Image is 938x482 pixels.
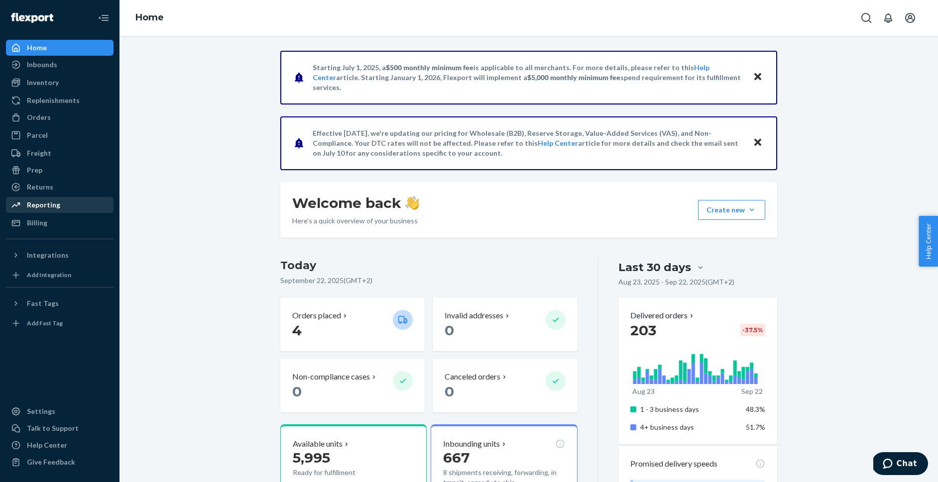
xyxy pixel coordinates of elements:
[443,449,469,466] span: 667
[6,215,114,231] a: Billing
[11,13,53,23] img: Flexport logo
[280,276,578,286] p: September 22, 2025 ( GMT+2 )
[405,196,419,210] img: hand-wave emoji
[630,310,696,321] button: Delivered orders
[746,405,765,413] span: 48.3%
[27,78,59,88] div: Inventory
[27,43,47,53] div: Home
[292,194,419,212] h1: Welcome back
[27,96,80,105] div: Replenishments
[27,112,51,122] div: Orders
[445,371,500,383] p: Canceled orders
[293,468,385,478] p: Ready for fulfillment
[632,386,655,396] p: Aug 23
[640,422,738,432] p: 4+ business days
[27,130,48,140] div: Parcel
[135,12,164,23] a: Home
[127,3,172,32] ol: breadcrumbs
[630,322,656,339] span: 203
[27,423,79,433] div: Talk to Support
[27,457,75,467] div: Give Feedback
[6,93,114,108] a: Replenishments
[27,200,60,210] div: Reporting
[443,438,500,450] p: Inbounding units
[27,148,51,158] div: Freight
[6,57,114,73] a: Inbounds
[27,406,55,416] div: Settings
[919,216,938,267] button: Help Center
[94,8,114,28] button: Close Navigation
[856,8,876,28] button: Open Search Box
[538,139,578,147] a: Help Center
[751,70,764,85] button: Close
[292,383,302,400] span: 0
[27,165,42,175] div: Prep
[27,250,69,260] div: Integrations
[292,322,302,339] span: 4
[280,298,425,351] button: Orders placed 4
[293,449,330,466] span: 5,995
[6,109,114,125] a: Orders
[6,179,114,195] a: Returns
[445,322,454,339] span: 0
[6,437,114,453] a: Help Center
[6,267,114,283] a: Add Integration
[293,438,343,450] p: Available units
[618,277,734,287] p: Aug 23, 2025 - Sep 22, 2025 ( GMT+2 )
[27,271,71,279] div: Add Integration
[6,75,114,91] a: Inventory
[6,454,114,470] button: Give Feedback
[27,440,67,450] div: Help Center
[6,162,114,178] a: Prep
[280,258,578,274] h3: Today
[292,310,341,321] p: Orders placed
[6,295,114,311] button: Fast Tags
[27,218,47,228] div: Billing
[6,145,114,161] a: Freight
[292,216,419,226] p: Here’s a quick overview of your business
[741,386,763,396] p: Sep 22
[527,73,620,82] span: $5,000 monthly minimum fee
[873,452,928,477] iframe: Opens a widget where you can chat to one of our agents
[630,458,717,470] p: Promised delivery speeds
[27,60,57,70] div: Inbounds
[6,40,114,56] a: Home
[640,404,738,414] p: 1 - 3 business days
[878,8,898,28] button: Open notifications
[6,127,114,143] a: Parcel
[618,260,691,275] div: Last 30 days
[313,128,743,158] p: Effective [DATE], we're updating our pricing for Wholesale (B2B), Reserve Storage, Value-Added Se...
[746,423,765,431] span: 51.7%
[6,197,114,213] a: Reporting
[751,136,764,150] button: Close
[698,200,765,220] button: Create new
[433,359,577,412] button: Canceled orders 0
[313,63,743,93] p: Starting July 1, 2025, a is applicable to all merchants. For more details, please refer to this a...
[740,324,765,336] div: -37.5 %
[433,298,577,351] button: Invalid addresses 0
[27,298,59,308] div: Fast Tags
[27,182,53,192] div: Returns
[445,383,454,400] span: 0
[445,310,503,321] p: Invalid addresses
[6,315,114,331] a: Add Fast Tag
[280,359,425,412] button: Non-compliance cases 0
[6,247,114,263] button: Integrations
[386,63,473,72] span: $500 monthly minimum fee
[6,420,114,436] button: Talk to Support
[6,403,114,419] a: Settings
[292,371,370,383] p: Non-compliance cases
[27,319,63,327] div: Add Fast Tag
[900,8,920,28] button: Open account menu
